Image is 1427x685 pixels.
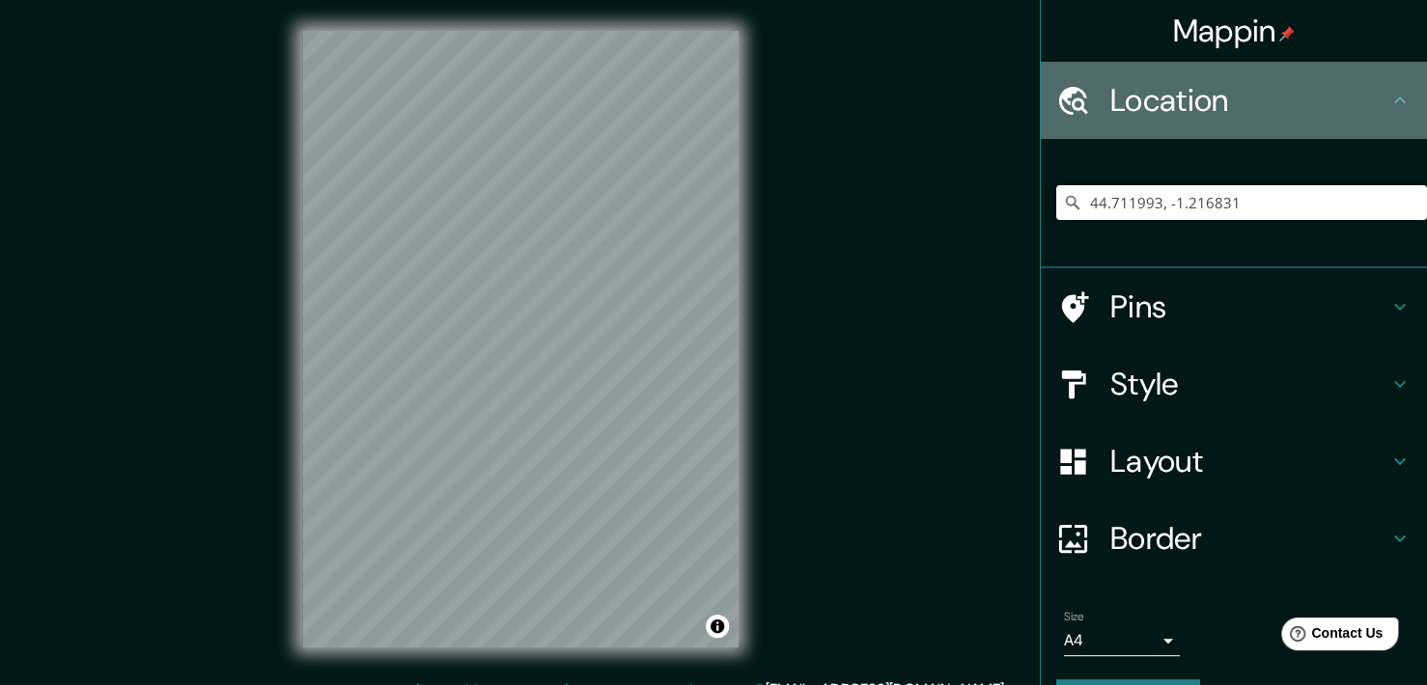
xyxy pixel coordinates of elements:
[1056,185,1427,220] input: Pick your city or area
[1110,288,1388,326] h4: Pins
[1110,442,1388,480] h4: Layout
[1110,519,1388,558] h4: Border
[1041,62,1427,139] div: Location
[1041,345,1427,423] div: Style
[1064,625,1180,656] div: A4
[302,31,739,647] canvas: Map
[1279,26,1295,41] img: pin-icon.png
[1110,365,1388,403] h4: Style
[1041,268,1427,345] div: Pins
[1041,500,1427,577] div: Border
[1064,609,1084,625] label: Size
[1255,610,1406,664] iframe: Help widget launcher
[1110,81,1388,120] h4: Location
[1041,423,1427,500] div: Layout
[706,615,729,638] button: Toggle attribution
[1173,12,1296,50] h4: Mappin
